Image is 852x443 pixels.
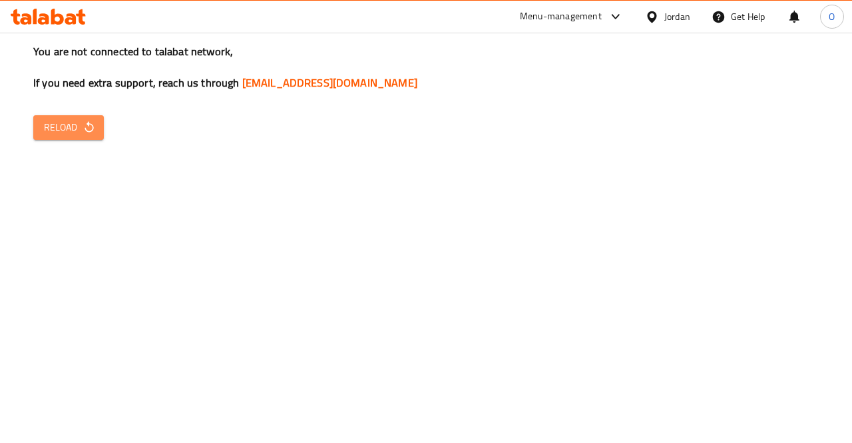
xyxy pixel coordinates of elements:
span: Reload [44,119,93,136]
a: [EMAIL_ADDRESS][DOMAIN_NAME] [242,73,417,93]
div: Jordan [664,9,690,24]
h3: You are not connected to talabat network, If you need extra support, reach us through [33,44,819,91]
span: O [829,9,835,24]
button: Reload [33,115,104,140]
div: Menu-management [520,9,602,25]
